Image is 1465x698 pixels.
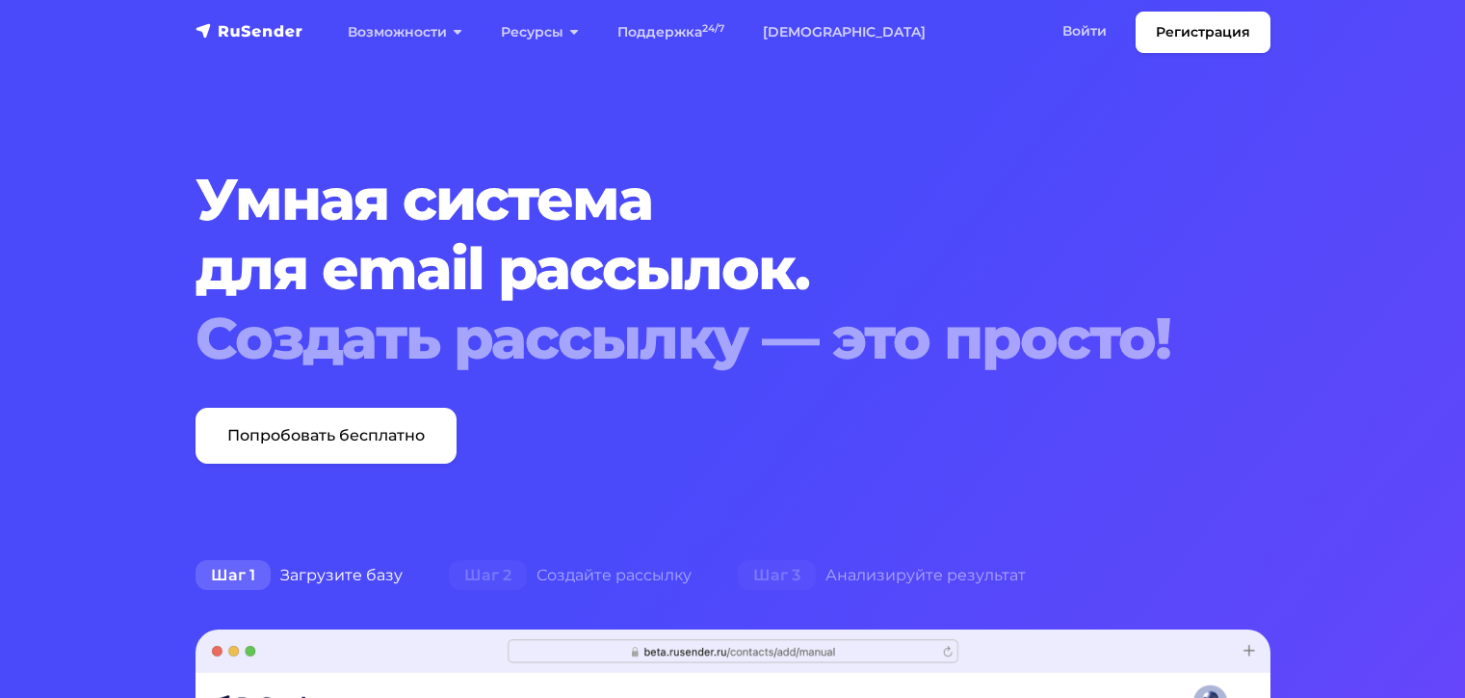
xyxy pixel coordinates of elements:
a: Поддержка24/7 [598,13,744,52]
a: Ресурсы [482,13,598,52]
span: Шаг 3 [738,560,816,591]
sup: 24/7 [702,22,724,35]
a: Регистрация [1136,12,1270,53]
span: Шаг 2 [449,560,527,591]
a: Попробовать бесплатно [196,408,457,464]
img: RuSender [196,21,303,40]
div: Создайте рассылку [426,556,715,595]
a: [DEMOGRAPHIC_DATA] [744,13,945,52]
span: Шаг 1 [196,560,271,591]
div: Загрузите базу [172,556,426,595]
a: Войти [1043,12,1126,51]
div: Создать рассылку — это просто! [196,304,1179,373]
h1: Умная система для email рассылок. [196,165,1179,373]
div: Анализируйте результат [715,556,1049,595]
a: Возможности [328,13,482,52]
